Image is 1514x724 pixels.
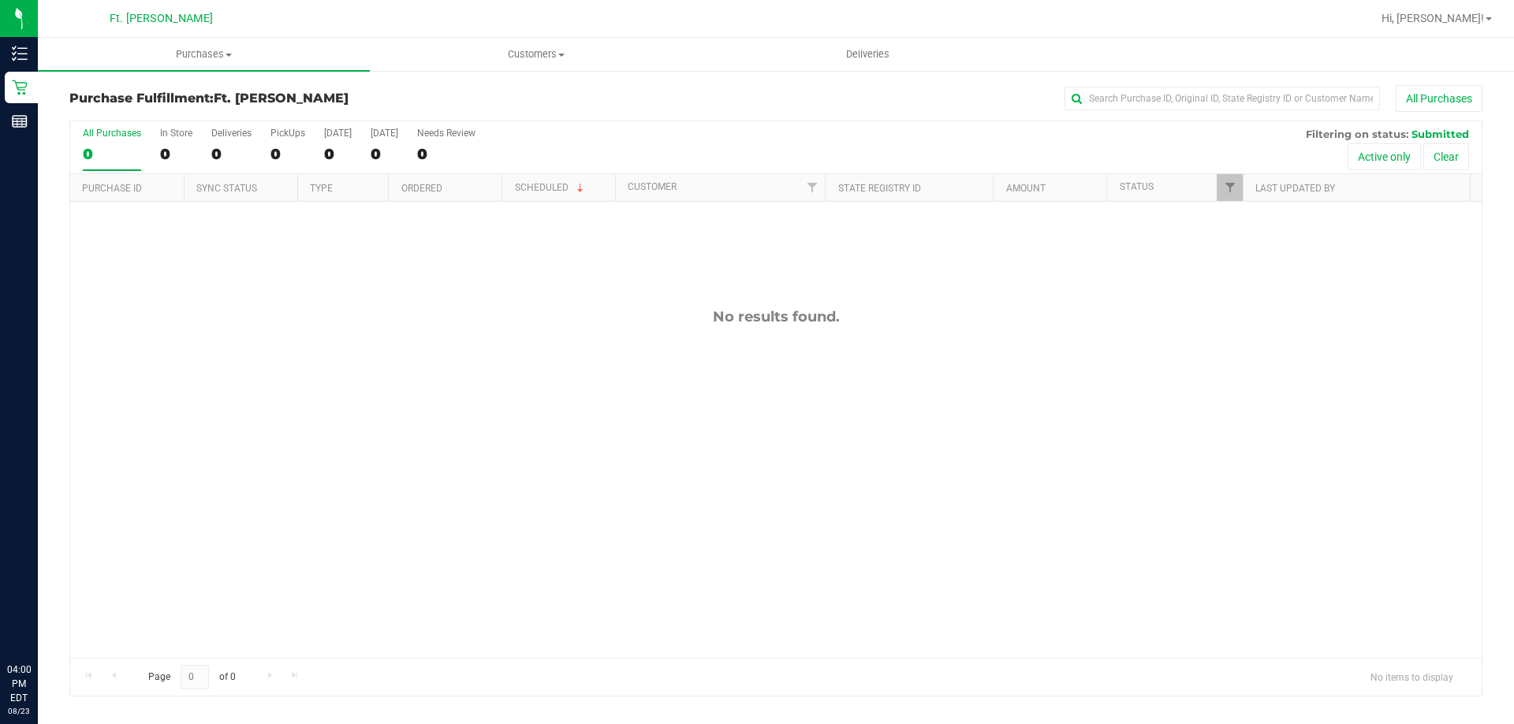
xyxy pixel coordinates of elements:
[370,38,702,71] a: Customers
[7,705,31,717] p: 08/23
[135,665,248,689] span: Page of 0
[324,128,352,139] div: [DATE]
[799,174,825,201] a: Filter
[515,182,587,193] a: Scheduled
[1423,143,1469,170] button: Clear
[83,128,141,139] div: All Purchases
[110,12,213,25] span: Ft. [PERSON_NAME]
[310,183,333,194] a: Type
[1358,665,1466,689] span: No items to display
[211,128,252,139] div: Deliveries
[702,38,1034,71] a: Deliveries
[12,80,28,95] inline-svg: Retail
[1255,183,1335,194] a: Last Updated By
[1006,183,1046,194] a: Amount
[1411,128,1469,140] span: Submitted
[82,183,142,194] a: Purchase ID
[38,38,370,71] a: Purchases
[417,128,475,139] div: Needs Review
[1065,87,1380,110] input: Search Purchase ID, Original ID, State Registry ID or Customer Name...
[371,145,398,163] div: 0
[371,47,701,61] span: Customers
[214,91,349,106] span: Ft. [PERSON_NAME]
[160,128,192,139] div: In Store
[270,128,305,139] div: PickUps
[270,145,305,163] div: 0
[1217,174,1243,201] a: Filter
[7,663,31,705] p: 04:00 PM EDT
[196,183,257,194] a: Sync Status
[401,183,442,194] a: Ordered
[825,47,911,61] span: Deliveries
[211,145,252,163] div: 0
[38,47,370,61] span: Purchases
[69,91,540,106] h3: Purchase Fulfillment:
[1306,128,1408,140] span: Filtering on status:
[628,181,677,192] a: Customer
[1396,85,1482,112] button: All Purchases
[70,308,1482,325] div: No results found.
[12,113,28,129] inline-svg: Reports
[417,145,475,163] div: 0
[160,145,192,163] div: 0
[324,145,352,163] div: 0
[16,598,63,645] iframe: Resource center
[83,145,141,163] div: 0
[371,128,398,139] div: [DATE]
[838,183,921,194] a: State Registry ID
[12,46,28,61] inline-svg: Inventory
[1382,12,1484,24] span: Hi, [PERSON_NAME]!
[1348,143,1421,170] button: Active only
[1120,181,1154,192] a: Status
